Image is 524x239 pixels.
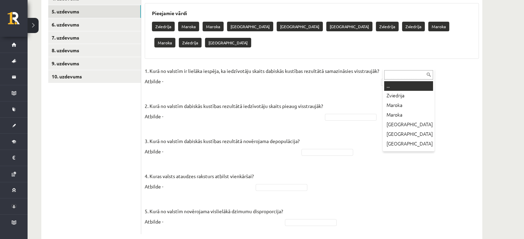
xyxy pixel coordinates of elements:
[384,100,433,110] div: Maroka
[384,139,433,149] div: [GEOGRAPHIC_DATA]
[384,120,433,129] div: [GEOGRAPHIC_DATA]
[384,91,433,100] div: Zviedrija
[384,149,433,158] div: Zviedrija
[384,129,433,139] div: [GEOGRAPHIC_DATA]
[384,110,433,120] div: Maroka
[384,81,433,91] div: ...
